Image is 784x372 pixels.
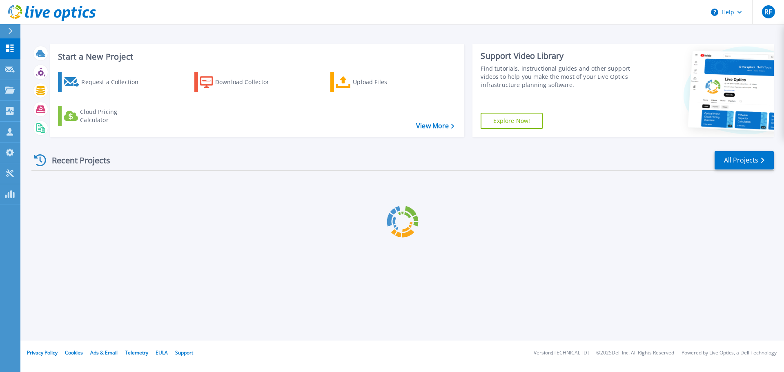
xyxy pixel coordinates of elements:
div: Download Collector [215,74,281,90]
div: Find tutorials, instructional guides and other support videos to help you make the most of your L... [481,65,634,89]
a: Request a Collection [58,72,149,92]
a: Cloud Pricing Calculator [58,106,149,126]
a: All Projects [715,151,774,169]
h3: Start a New Project [58,52,454,61]
li: © 2025 Dell Inc. All Rights Reserved [596,350,674,356]
a: Telemetry [125,349,148,356]
li: Version: [TECHNICAL_ID] [534,350,589,356]
div: Request a Collection [81,74,147,90]
div: Support Video Library [481,51,634,61]
a: Cookies [65,349,83,356]
div: Upload Files [353,74,418,90]
a: Download Collector [194,72,285,92]
a: Ads & Email [90,349,118,356]
a: Support [175,349,193,356]
a: Privacy Policy [27,349,58,356]
a: Upload Files [330,72,421,92]
a: EULA [156,349,168,356]
a: View More [416,122,454,130]
a: Explore Now! [481,113,543,129]
span: RF [764,9,772,15]
div: Cloud Pricing Calculator [80,108,145,124]
div: Recent Projects [31,150,121,170]
li: Powered by Live Optics, a Dell Technology [682,350,777,356]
